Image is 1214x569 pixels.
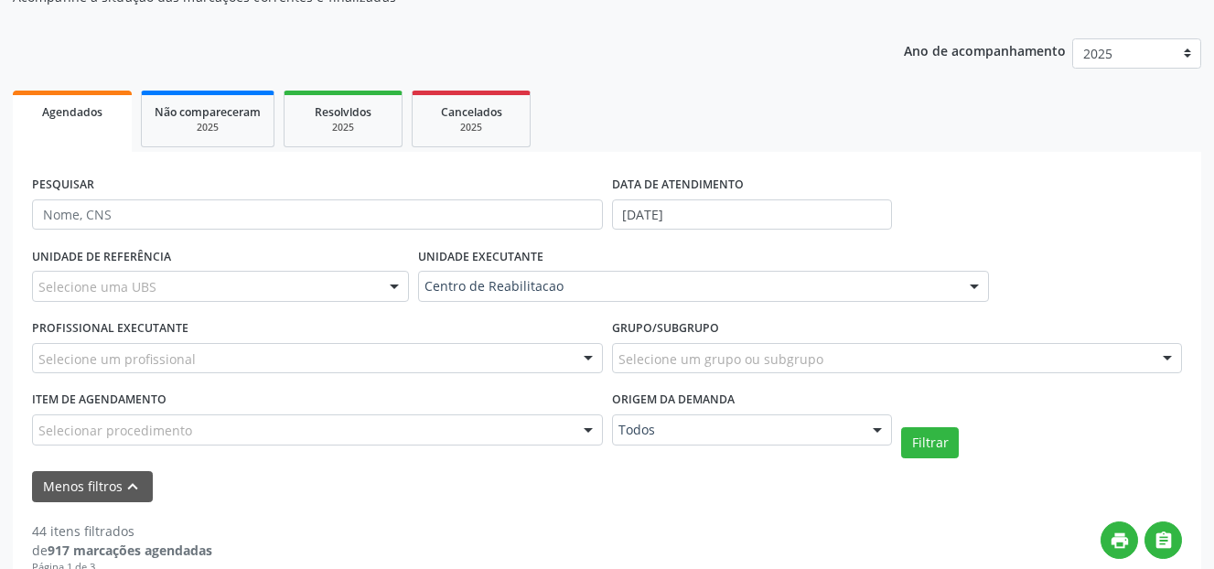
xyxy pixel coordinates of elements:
[612,386,735,414] label: Origem da demanda
[901,427,959,458] button: Filtrar
[38,277,156,296] span: Selecione uma UBS
[32,541,212,560] div: de
[618,421,855,439] span: Todos
[612,199,893,231] input: Selecione um intervalo
[32,242,171,271] label: UNIDADE DE REFERÊNCIA
[38,349,196,369] span: Selecione um profissional
[32,171,94,199] label: PESQUISAR
[904,38,1066,61] p: Ano de acompanhamento
[612,315,719,343] label: Grupo/Subgrupo
[297,121,389,134] div: 2025
[441,104,502,120] span: Cancelados
[32,315,188,343] label: PROFISSIONAL EXECUTANTE
[38,421,192,440] span: Selecionar procedimento
[42,104,102,120] span: Agendados
[155,121,261,134] div: 2025
[123,477,143,497] i: keyboard_arrow_up
[424,277,951,295] span: Centro de Reabilitacao
[612,171,744,199] label: DATA DE ATENDIMENTO
[418,242,543,271] label: UNIDADE EXECUTANTE
[32,471,153,503] button: Menos filtroskeyboard_arrow_up
[32,386,167,414] label: Item de agendamento
[315,104,371,120] span: Resolvidos
[618,349,823,369] span: Selecione um grupo ou subgrupo
[48,542,212,559] strong: 917 marcações agendadas
[1154,531,1174,551] i: 
[155,104,261,120] span: Não compareceram
[32,521,212,541] div: 44 itens filtrados
[1101,521,1138,559] button: print
[425,121,517,134] div: 2025
[1144,521,1182,559] button: 
[32,199,603,231] input: Nome, CNS
[1110,531,1130,551] i: print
